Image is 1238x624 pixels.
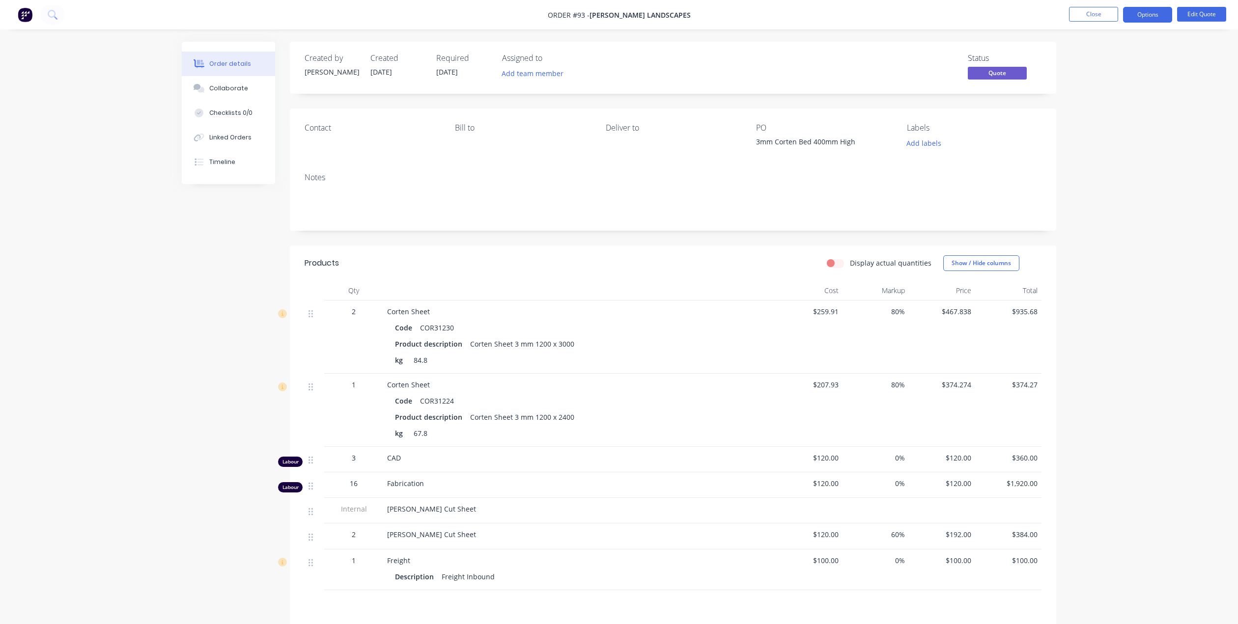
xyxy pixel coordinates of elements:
[352,555,356,566] span: 1
[1069,7,1118,22] button: Close
[387,479,424,488] span: Fabrication
[968,54,1041,63] div: Status
[979,380,1038,390] span: $374.27
[846,478,905,488] span: 0%
[18,7,32,22] img: Factory
[907,123,1041,133] div: Labels
[846,380,905,390] span: 80%
[209,133,252,142] div: Linked Orders
[182,150,275,174] button: Timeline
[776,281,843,300] div: Cost
[416,394,458,408] div: COR31224
[370,67,392,77] span: [DATE]
[209,59,251,68] div: Order details
[278,457,303,467] div: Labour
[756,136,879,150] div: 3mm Corten Bed 400mm High
[1177,7,1226,22] button: Edit Quote
[182,125,275,150] button: Linked Orders
[466,410,578,424] div: Corten Sheet 3 mm 1200 x 2400
[438,570,499,584] div: Freight Inbound
[913,478,971,488] span: $120.00
[305,257,339,269] div: Products
[497,67,569,80] button: Add team member
[913,306,971,317] span: $467.838
[979,306,1038,317] span: $935.68
[305,123,439,133] div: Contact
[410,426,431,440] div: 67.8
[387,504,476,514] span: [PERSON_NAME] Cut Sheet
[780,306,839,317] span: $259.91
[324,281,383,300] div: Qty
[780,453,839,463] span: $120.00
[395,570,438,584] div: Description
[913,529,971,540] span: $192.00
[979,478,1038,488] span: $1,920.00
[502,54,600,63] div: Assigned to
[387,453,401,462] span: CAD
[455,123,590,133] div: Bill to
[395,321,416,335] div: Code
[975,281,1041,300] div: Total
[606,123,740,133] div: Deliver to
[979,529,1038,540] span: $384.00
[846,529,905,540] span: 60%
[913,380,971,390] span: $374.274
[913,555,971,566] span: $100.00
[209,84,248,93] div: Collaborate
[387,530,476,539] span: [PERSON_NAME] Cut Sheet
[350,478,358,488] span: 16
[756,123,891,133] div: PO
[846,555,905,566] span: 0%
[182,101,275,125] button: Checklists 0/0
[436,67,458,77] span: [DATE]
[387,307,430,316] span: Corten Sheet
[590,10,691,20] span: [PERSON_NAME] Landscapes
[968,67,1027,81] button: Quote
[182,76,275,101] button: Collaborate
[979,453,1038,463] span: $360.00
[410,353,431,367] div: 84.8
[968,67,1027,79] span: Quote
[466,337,578,351] div: Corten Sheet 3 mm 1200 x 3000
[850,258,931,268] label: Display actual quantities
[209,109,253,117] div: Checklists 0/0
[387,556,410,565] span: Freight
[278,482,303,492] div: Labour
[913,453,971,463] span: $120.00
[352,453,356,463] span: 3
[548,10,590,20] span: Order #93 -
[395,337,466,351] div: Product description
[370,54,424,63] div: Created
[979,555,1038,566] span: $100.00
[943,255,1019,271] button: Show / Hide columns
[352,306,356,317] span: 2
[182,52,275,76] button: Order details
[305,54,359,63] div: Created by
[1123,7,1172,23] button: Options
[387,380,430,389] span: Corten Sheet
[395,426,410,440] div: kg
[909,281,975,300] div: Price
[352,529,356,540] span: 2
[780,555,839,566] span: $100.00
[395,353,410,367] div: kg
[305,67,359,77] div: [PERSON_NAME]
[209,158,235,166] div: Timeline
[395,410,466,424] div: Product description
[780,529,839,540] span: $120.00
[780,380,839,390] span: $207.93
[436,54,490,63] div: Required
[502,67,569,80] button: Add team member
[846,306,905,317] span: 80%
[328,504,379,514] span: Internal
[780,478,839,488] span: $120.00
[846,453,905,463] span: 0%
[416,321,458,335] div: COR31230
[843,281,909,300] div: Markup
[352,380,356,390] span: 1
[305,173,1041,182] div: Notes
[901,136,946,150] button: Add labels
[395,394,416,408] div: Code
